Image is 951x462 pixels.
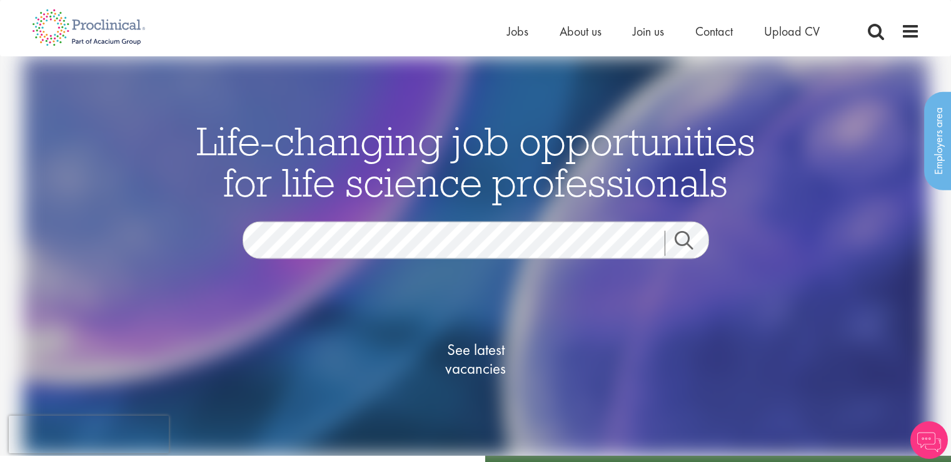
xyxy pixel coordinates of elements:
[9,416,169,453] iframe: reCAPTCHA
[665,230,718,255] a: Job search submit button
[695,23,733,39] a: Contact
[507,23,528,39] a: Jobs
[413,290,538,428] a: See latestvacancies
[633,23,664,39] a: Join us
[764,23,820,39] a: Upload CV
[413,340,538,377] span: See latest vacancies
[910,421,948,459] img: Chatbot
[560,23,601,39] a: About us
[23,56,929,456] img: candidate home
[196,115,755,207] span: Life-changing job opportunities for life science professionals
